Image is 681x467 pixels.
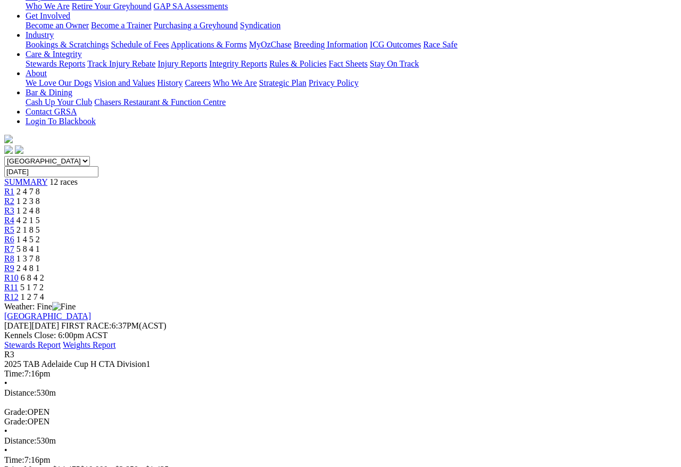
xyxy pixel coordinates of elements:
span: • [4,427,7,436]
div: 530m [4,436,677,446]
a: Become an Owner [26,21,89,30]
a: Fact Sheets [329,59,368,68]
div: 2025 TAB Adelaide Cup H CTA Division1 [4,359,677,369]
div: Care & Integrity [26,59,677,69]
span: 1 3 7 8 [16,254,40,263]
a: Bar & Dining [26,88,72,97]
a: Contact GRSA [26,107,77,116]
a: Stay On Track [370,59,419,68]
div: Kennels Close: 6:00pm ACST [4,331,677,340]
a: Login To Blackbook [26,117,96,126]
img: facebook.svg [4,145,13,154]
span: • [4,446,7,455]
span: 5 8 4 1 [16,244,40,253]
a: Retire Your Greyhound [72,2,152,11]
a: R11 [4,283,18,292]
a: SUMMARY [4,177,47,186]
div: Get Involved [26,21,677,30]
span: FIRST RACE: [61,321,111,330]
span: [DATE] [4,321,32,330]
span: R3 [4,350,14,359]
span: Grade: [4,417,28,426]
span: 1 2 4 8 [16,206,40,215]
a: Applications & Forms [171,40,247,49]
a: Get Involved [26,11,70,20]
a: Schedule of Fees [111,40,169,49]
div: About [26,78,677,88]
a: Vision and Values [94,78,155,87]
a: We Love Our Dogs [26,78,92,87]
a: Syndication [240,21,280,30]
a: R7 [4,244,14,253]
a: Strategic Plan [259,78,306,87]
a: Who We Are [26,2,70,11]
a: Rules & Policies [269,59,327,68]
a: R1 [4,187,14,196]
a: Stewards Report [4,340,61,349]
input: Select date [4,166,98,177]
a: Cash Up Your Club [26,97,92,106]
a: R4 [4,216,14,225]
a: R8 [4,254,14,263]
a: R3 [4,206,14,215]
span: 6 8 4 2 [21,273,44,282]
a: Purchasing a Greyhound [154,21,238,30]
a: Care & Integrity [26,50,82,59]
div: OPEN [4,407,677,417]
span: Weather: Fine [4,302,76,311]
span: [DATE] [4,321,59,330]
a: ICG Outcomes [370,40,421,49]
a: MyOzChase [249,40,292,49]
span: 2 1 8 5 [16,225,40,234]
a: Stewards Reports [26,59,85,68]
span: Distance: [4,436,36,445]
div: Greyhounds as Pets [26,2,677,11]
a: About [26,69,47,78]
div: 7:16pm [4,455,677,465]
a: Industry [26,30,54,39]
span: Distance: [4,388,36,397]
div: 530m [4,388,677,398]
a: Become a Trainer [91,21,152,30]
a: Integrity Reports [209,59,267,68]
div: 7:16pm [4,369,677,379]
img: logo-grsa-white.png [4,135,13,143]
a: Race Safe [423,40,457,49]
a: Chasers Restaurant & Function Centre [94,97,226,106]
div: Bar & Dining [26,97,677,107]
a: R9 [4,264,14,273]
img: twitter.svg [15,145,23,154]
span: 6:37PM(ACST) [61,321,167,330]
img: Fine [52,302,76,312]
a: R2 [4,196,14,206]
div: OPEN [4,417,677,427]
span: 4 2 1 5 [16,216,40,225]
a: Privacy Policy [309,78,359,87]
a: History [157,78,182,87]
a: R12 [4,292,19,301]
a: R10 [4,273,19,282]
span: Time: [4,369,24,378]
a: R5 [4,225,14,234]
a: Bookings & Scratchings [26,40,109,49]
span: Grade: [4,407,28,416]
a: Track Injury Rebate [87,59,155,68]
span: 1 2 3 8 [16,196,40,206]
a: R6 [4,235,14,244]
span: 1 4 5 2 [16,235,40,244]
span: 12 races [49,177,78,186]
span: 2 4 8 1 [16,264,40,273]
span: • [4,379,7,388]
span: 5 1 7 2 [20,283,44,292]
